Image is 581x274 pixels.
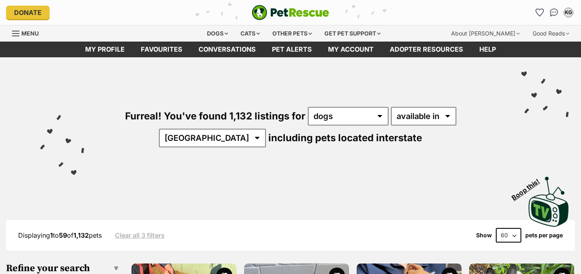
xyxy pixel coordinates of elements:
strong: 1 [50,231,53,239]
a: PetRescue [252,5,329,20]
a: Menu [12,25,44,40]
img: logo-e224e6f780fb5917bec1dbf3a21bbac754714ae5b6737aabdf751b685950b380.svg [252,5,329,20]
span: Show [476,232,492,238]
a: Adopter resources [382,42,471,57]
ul: Account quick links [533,6,575,19]
img: PetRescue TV logo [529,177,569,227]
span: Menu [21,30,39,37]
span: Boop this! [510,172,548,201]
a: Pet alerts [264,42,320,57]
a: Favourites [133,42,190,57]
div: About [PERSON_NAME] [445,25,525,42]
strong: 1,132 [73,231,89,239]
a: My profile [77,42,133,57]
strong: 59 [59,231,67,239]
a: Donate [6,6,50,19]
label: pets per page [525,232,563,238]
a: My account [320,42,382,57]
div: KG [564,8,573,17]
div: Get pet support [319,25,386,42]
button: My account [562,6,575,19]
span: Displaying to of pets [18,231,102,239]
a: Clear all 3 filters [115,232,165,239]
a: Conversations [548,6,560,19]
h3: Refine your search [6,263,119,274]
div: Cats [235,25,265,42]
div: Dogs [201,25,234,42]
a: Help [471,42,504,57]
a: Boop this! [529,169,569,228]
div: Other pets [267,25,318,42]
img: chat-41dd97257d64d25036548639549fe6c8038ab92f7586957e7f3b1b290dea8141.svg [550,8,558,17]
a: conversations [190,42,264,57]
a: Favourites [533,6,546,19]
span: including pets located interstate [268,132,422,144]
span: Furreal! You've found 1,132 listings for [125,110,305,122]
div: Good Reads [527,25,575,42]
